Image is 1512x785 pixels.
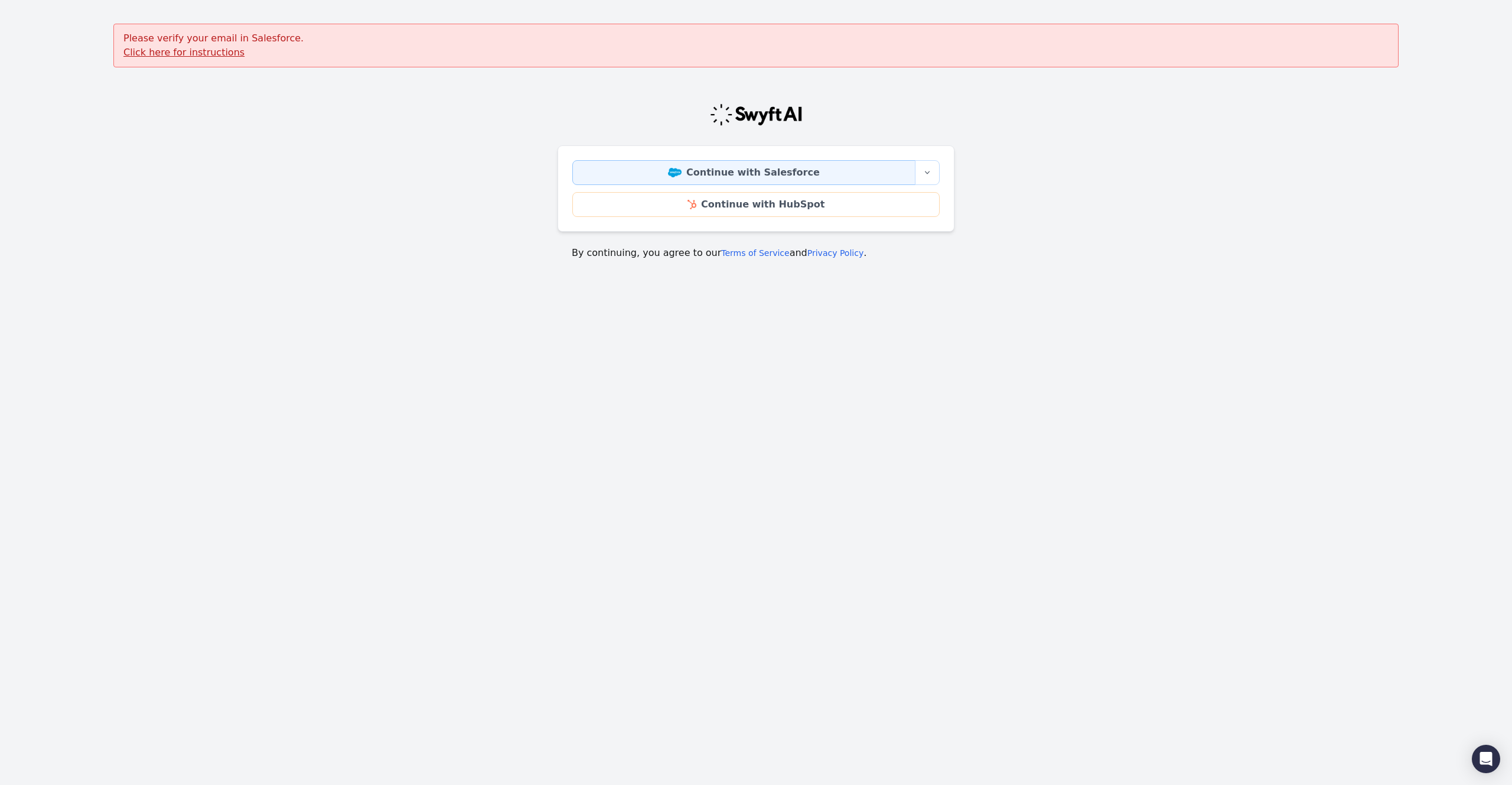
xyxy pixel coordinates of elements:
[572,246,940,260] p: By continuing, you agree to our and .
[123,47,245,58] a: Click here for instructions
[668,168,682,177] img: Salesforce
[572,160,915,185] a: Continue with Salesforce
[709,103,803,126] img: Swyft Logo
[1472,745,1500,773] div: Open Intercom Messenger
[721,248,789,258] a: Terms of Service
[687,200,696,209] img: HubSpot
[113,24,1399,67] div: Please verify your email in Salesforce.
[807,248,863,258] a: Privacy Policy
[572,192,940,217] a: Continue with HubSpot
